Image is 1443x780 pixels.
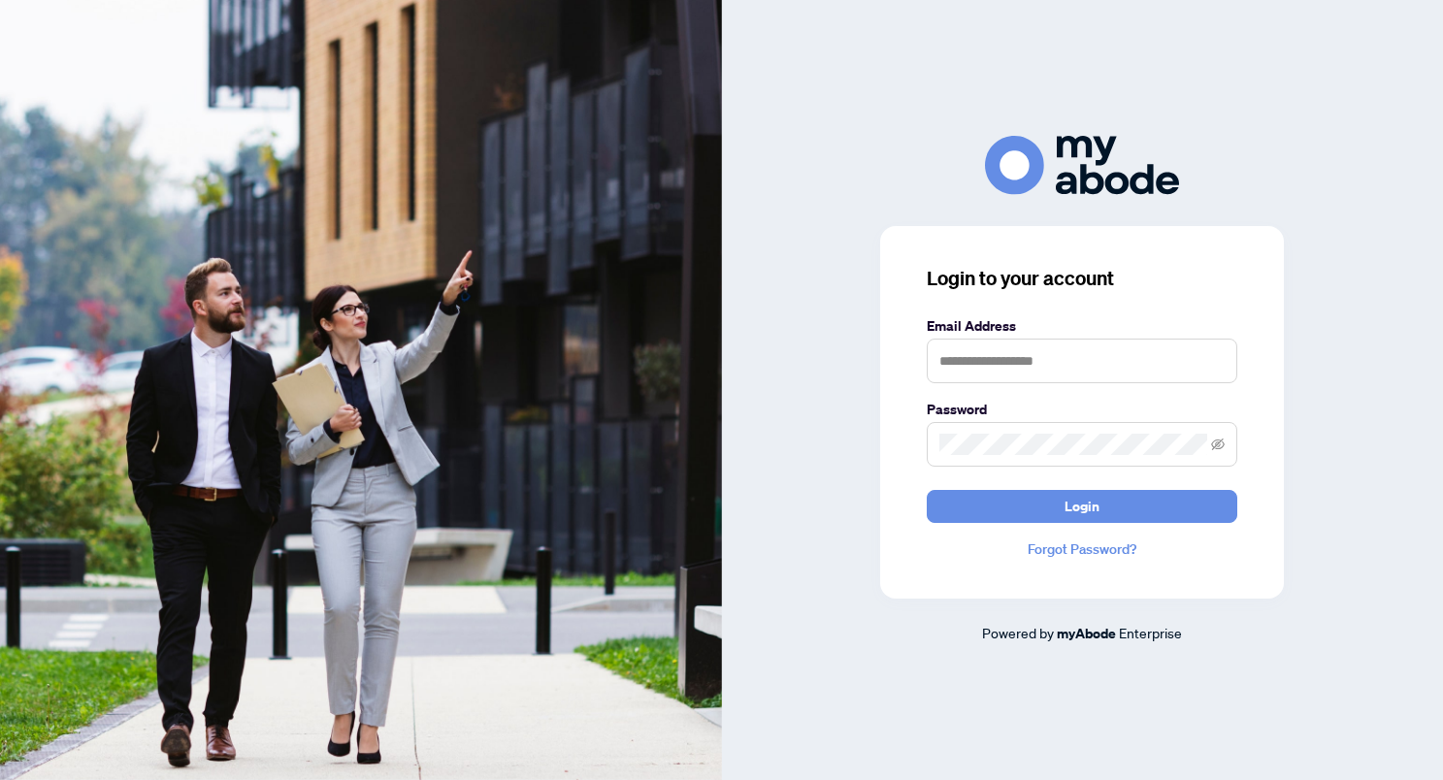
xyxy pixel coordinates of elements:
[1119,624,1182,641] span: Enterprise
[927,265,1237,292] h3: Login to your account
[1211,438,1225,451] span: eye-invisible
[1057,623,1116,644] a: myAbode
[1065,491,1099,522] span: Login
[927,490,1237,523] button: Login
[927,538,1237,560] a: Forgot Password?
[982,624,1054,641] span: Powered by
[927,399,1237,420] label: Password
[985,136,1179,195] img: ma-logo
[927,315,1237,337] label: Email Address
